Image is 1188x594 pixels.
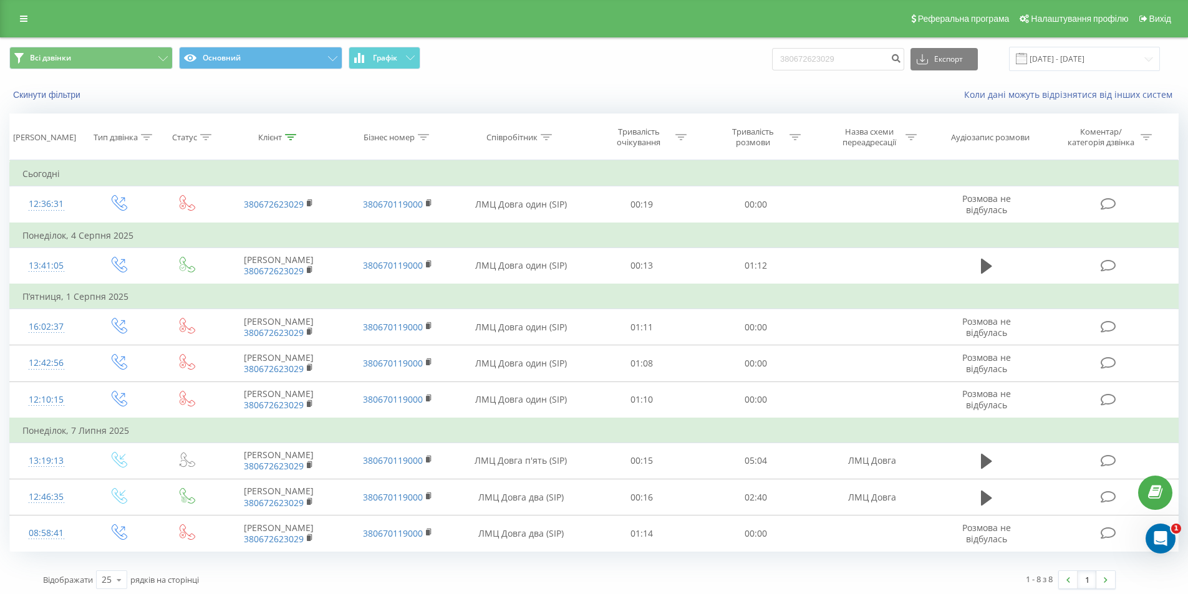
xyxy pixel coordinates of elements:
[363,527,423,539] a: 380670119000
[964,89,1179,100] a: Коли дані можуть відрізнятися вiд інших систем
[457,247,585,284] td: ЛМЦ Довга один (SIP)
[951,132,1030,143] div: Аудіозапис розмови
[585,515,699,552] td: 01:14
[373,54,397,62] span: Графік
[94,132,138,143] div: Тип дзвінка
[457,515,585,552] td: ЛМЦ Довга два (SIP)
[10,418,1179,443] td: Понеділок, 7 Липня 2025
[22,388,70,412] div: 12:10:15
[10,223,1179,248] td: Понеділок, 4 Серпня 2025
[364,132,415,143] div: Бізнес номер
[22,315,70,339] div: 16:02:37
[486,132,538,143] div: Співробітник
[22,449,70,473] div: 13:19:13
[457,381,585,418] td: ЛМЦ Довга один (SIP)
[457,443,585,479] td: ЛМЦ Довга п'ять (SIP)
[349,47,420,69] button: Графік
[13,132,76,143] div: [PERSON_NAME]
[9,47,173,69] button: Всі дзвінки
[22,351,70,375] div: 12:42:56
[606,127,672,148] div: Тривалість очікування
[9,89,87,100] button: Скинути фільтри
[220,345,338,381] td: [PERSON_NAME]
[220,443,338,479] td: [PERSON_NAME]
[962,193,1011,216] span: Розмова не відбулась
[699,381,813,418] td: 00:00
[910,48,978,70] button: Експорт
[220,247,338,284] td: [PERSON_NAME]
[585,309,699,345] td: 01:11
[699,309,813,345] td: 00:00
[179,47,342,69] button: Основний
[699,247,813,284] td: 01:12
[1146,524,1176,553] iframe: Intercom live chat
[244,497,304,509] a: 380672623029
[363,491,423,503] a: 380670119000
[457,309,585,345] td: ЛМЦ Довга один (SIP)
[244,327,304,338] a: 380672623029
[363,357,423,369] a: 380670119000
[1171,524,1181,534] span: 1
[220,309,338,345] td: [PERSON_NAME]
[258,132,282,143] div: Клієнт
[363,198,423,210] a: 380670119000
[962,315,1011,338] span: Розмова не відбулась
[699,443,813,479] td: 05:04
[22,192,70,216] div: 12:36:31
[22,485,70,509] div: 12:46:35
[699,345,813,381] td: 00:00
[10,161,1179,186] td: Сьогодні
[130,574,199,585] span: рядків на сторінці
[363,321,423,333] a: 380670119000
[1031,14,1128,24] span: Налаштування профілю
[836,127,902,148] div: Назва схеми переадресації
[10,284,1179,309] td: П’ятниця, 1 Серпня 2025
[244,363,304,375] a: 380672623029
[457,345,585,381] td: ЛМЦ Довга один (SIP)
[244,198,304,210] a: 380672623029
[1149,14,1171,24] span: Вихід
[585,345,699,381] td: 01:08
[585,186,699,223] td: 00:19
[585,479,699,515] td: 00:16
[720,127,786,148] div: Тривалість розмови
[918,14,1010,24] span: Реферальна програма
[172,132,197,143] div: Статус
[363,393,423,405] a: 380670119000
[699,479,813,515] td: 02:40
[244,265,304,277] a: 380672623029
[699,515,813,552] td: 00:00
[585,381,699,418] td: 01:10
[1078,571,1096,588] a: 1
[220,515,338,552] td: [PERSON_NAME]
[699,186,813,223] td: 00:00
[220,381,338,418] td: [PERSON_NAME]
[1065,127,1137,148] div: Коментар/категорія дзвінка
[363,454,423,466] a: 380670119000
[102,573,112,586] div: 25
[30,53,71,63] span: Всі дзвінки
[22,521,70,545] div: 08:58:41
[22,254,70,278] div: 13:41:05
[962,352,1011,375] span: Розмова не відбулась
[585,443,699,479] td: 00:15
[962,388,1011,411] span: Розмова не відбулась
[244,533,304,545] a: 380672623029
[220,479,338,515] td: [PERSON_NAME]
[962,522,1011,545] span: Розмова не відбулась
[585,247,699,284] td: 00:13
[244,399,304,411] a: 380672623029
[457,479,585,515] td: ЛМЦ Довга два (SIP)
[813,443,931,479] td: ЛМЦ Довга
[772,48,904,70] input: Пошук за номером
[1026,573,1053,585] div: 1 - 8 з 8
[457,186,585,223] td: ЛМЦ Довга один (SIP)
[244,460,304,472] a: 380672623029
[363,259,423,271] a: 380670119000
[43,574,93,585] span: Відображати
[813,479,931,515] td: ЛМЦ Довга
